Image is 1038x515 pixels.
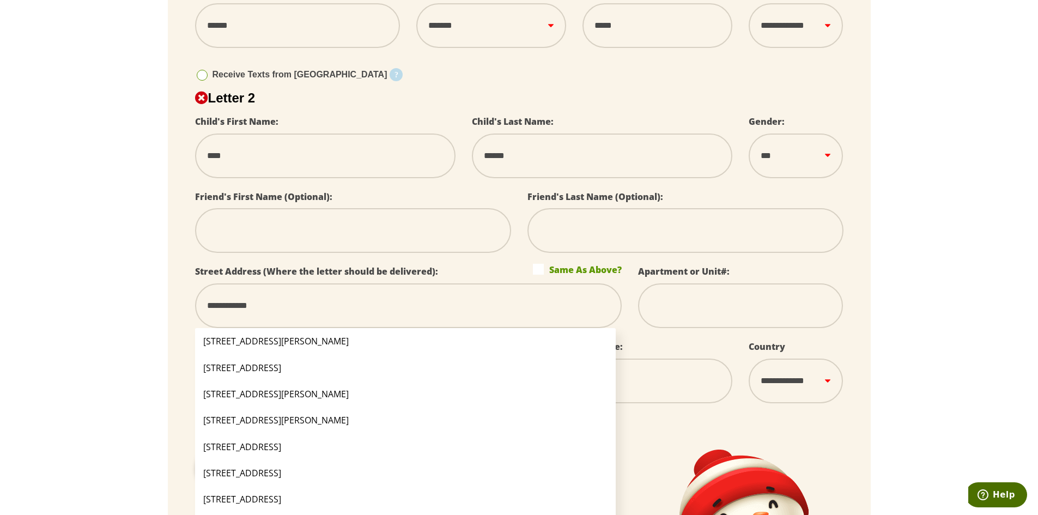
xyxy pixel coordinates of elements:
iframe: Opens a widget where you can find more information [968,482,1027,510]
label: Child's First Name: [195,116,278,128]
label: Gender: [749,116,785,128]
label: Apartment or Unit#: [638,265,730,277]
li: [STREET_ADDRESS] [195,460,616,486]
h2: Letter 2 [195,90,843,106]
span: Receive Texts from [GEOGRAPHIC_DATA] [213,70,387,79]
label: Country [749,341,785,353]
li: [STREET_ADDRESS] [195,355,616,381]
li: [STREET_ADDRESS] [195,434,616,460]
li: [STREET_ADDRESS][PERSON_NAME] [195,381,616,407]
label: Child's Last Name: [472,116,554,128]
label: Same As Above? [533,264,622,275]
li: [STREET_ADDRESS][PERSON_NAME] [195,407,616,433]
label: Street Address (Where the letter should be delivered): [195,265,438,277]
li: [STREET_ADDRESS] [195,486,616,512]
label: Friend's Last Name (Optional): [527,191,663,203]
label: Friend's First Name (Optional): [195,191,332,203]
li: [STREET_ADDRESS][PERSON_NAME] [195,328,616,354]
